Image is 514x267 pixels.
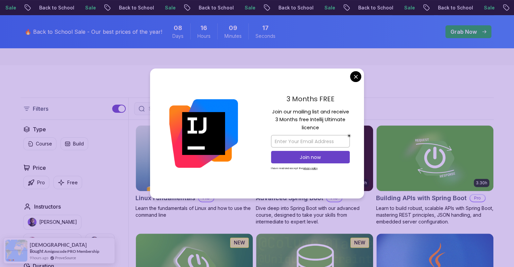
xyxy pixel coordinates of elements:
[237,4,258,11] p: Sale
[396,4,418,11] p: Sale
[376,205,494,225] p: Learn to build robust, scalable APIs with Spring Boot, mastering REST principles, JSON handling, ...
[476,180,487,186] p: 3.30h
[85,234,115,248] button: instructor imgAbz
[234,239,245,246] p: NEW
[174,23,182,33] span: 8 Days
[476,4,497,11] p: Sale
[147,105,292,112] input: Search Java, React, Spring boot ...
[33,164,46,172] h2: Price
[350,4,396,11] p: Back to School
[23,176,49,189] button: Pro
[450,28,477,36] p: Grab Now
[376,193,467,203] h2: Building APIs with Spring Boot
[191,4,237,11] p: Back to School
[23,215,81,230] button: instructor img[PERSON_NAME]
[60,137,88,150] button: Build
[53,176,82,189] button: Free
[33,105,48,113] p: Filters
[30,248,44,254] span: Bought
[354,239,365,246] p: NEW
[55,255,76,261] a: ProveSource
[31,4,77,11] p: Back to School
[262,23,269,33] span: 17 Seconds
[39,219,77,225] p: [PERSON_NAME]
[136,126,253,191] img: Linux Fundamentals card
[73,140,84,147] p: Build
[197,33,211,39] span: Hours
[470,195,485,202] p: Pro
[90,237,99,245] img: instructor img
[28,218,36,226] img: instructor img
[136,193,195,203] h2: Linux Fundamentals
[44,249,99,254] a: Amigoscode PRO Membership
[5,240,27,262] img: provesource social proof notification image
[376,126,493,191] img: Building APIs with Spring Boot card
[28,237,36,245] img: instructor img
[136,125,253,218] a: Linux Fundamentals card6.00hLinux FundamentalsProLearn the fundamentals of Linux and how to use t...
[30,242,87,248] span: [DEMOGRAPHIC_DATA]
[255,33,275,39] span: Seconds
[77,4,99,11] p: Sale
[430,4,476,11] p: Back to School
[172,33,183,39] span: Days
[30,255,48,261] span: 9 hours ago
[256,205,373,225] p: Dive deep into Spring Boot with our advanced course, designed to take your skills from intermedia...
[136,205,253,218] p: Learn the fundamentals of Linux and how to use the command line
[316,4,338,11] p: Sale
[270,4,316,11] p: Back to School
[37,179,45,186] p: Pro
[229,23,237,33] span: 9 Minutes
[33,125,46,133] h2: Type
[34,203,61,211] h2: Instructors
[157,4,178,11] p: Sale
[23,234,81,248] button: instructor img[PERSON_NAME]
[67,179,78,186] p: Free
[25,28,162,36] p: 🔥 Back to School Sale - Our best prices of the year!
[111,4,157,11] p: Back to School
[23,137,56,150] button: Course
[36,140,52,147] p: Course
[224,33,242,39] span: Minutes
[200,23,207,33] span: 16 Hours
[376,125,494,225] a: Building APIs with Spring Boot card3.30hBuilding APIs with Spring BootProLearn to build robust, s...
